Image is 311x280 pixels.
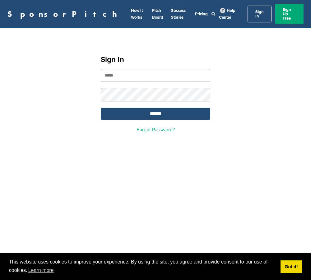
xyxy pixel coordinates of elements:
[248,6,272,22] a: Sign In
[195,12,208,16] a: Pricing
[219,7,235,21] a: Help Center
[101,54,210,65] h1: Sign In
[27,266,55,275] a: learn more about cookies
[7,10,121,18] a: SponsorPitch
[281,260,302,273] a: dismiss cookie message
[171,8,186,20] a: Success Stories
[131,8,143,20] a: How It Works
[137,127,175,133] a: Forgot Password?
[9,258,276,275] span: This website uses cookies to improve your experience. By using the site, you agree and provide co...
[152,8,163,20] a: Pitch Board
[275,4,304,24] a: Sign Up Free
